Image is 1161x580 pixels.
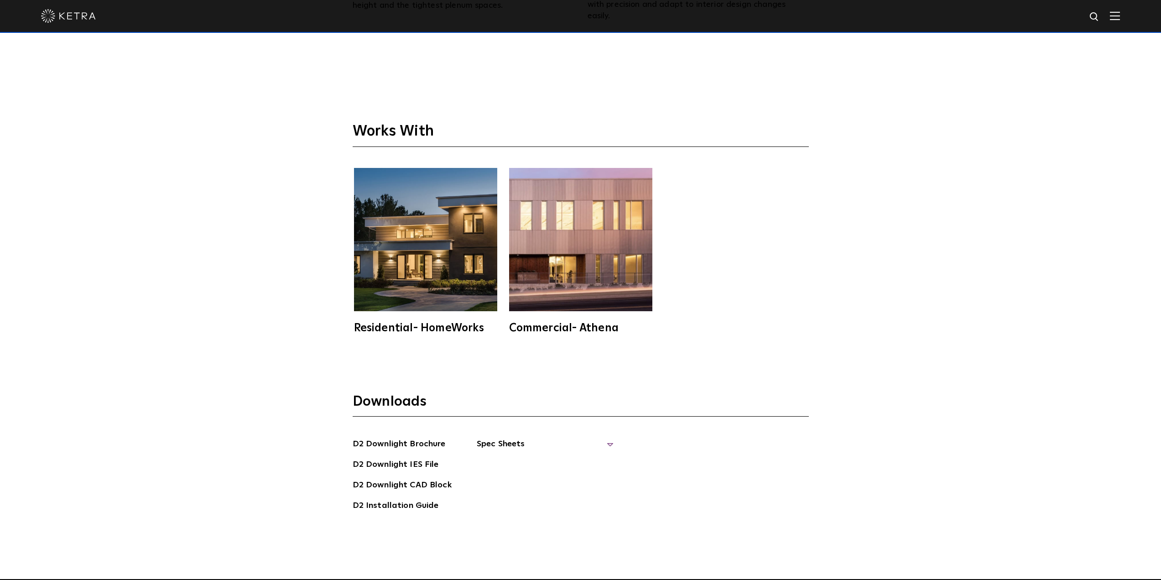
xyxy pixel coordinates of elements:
a: D2 Downlight CAD Block [353,479,452,493]
a: D2 Downlight IES File [353,458,439,473]
h3: Downloads [353,393,809,417]
h3: Works With [353,122,809,147]
img: homeworks_hero [354,168,497,311]
img: search icon [1089,11,1100,23]
a: Residential- HomeWorks [353,168,499,334]
a: D2 Installation Guide [353,499,439,514]
a: D2 Downlight Brochure [353,438,446,452]
img: ketra-logo-2019-white [41,9,96,23]
div: Residential- HomeWorks [354,323,497,334]
a: Commercial- Athena [508,168,654,334]
div: Commercial- Athena [509,323,652,334]
img: Hamburger%20Nav.svg [1110,11,1120,20]
img: athena-square [509,168,652,311]
span: Spec Sheets [477,438,614,458]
